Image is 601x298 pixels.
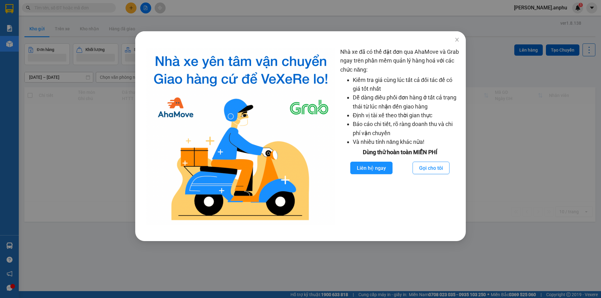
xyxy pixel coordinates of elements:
li: Kiểm tra giá cùng lúc tất cả đối tác để có giá tốt nhất [353,76,460,93]
li: Và nhiều tính năng khác nữa! [353,138,460,146]
li: Dễ dàng điều phối đơn hàng ở tất cả trạng thái từ lúc nhận đến giao hàng [353,93,460,111]
span: Gọi cho tôi [419,164,443,172]
button: Liên hệ ngay [350,162,393,174]
button: Gọi cho tôi [413,162,449,174]
li: Định vị tài xế theo thời gian thực [353,111,460,120]
img: logo [146,48,335,225]
span: close [455,37,460,42]
div: Nhà xe đã có thể đặt đơn qua AhaMove và Grab ngay trên phần mềm quản lý hàng hoá với các chức năng: [340,48,460,225]
span: Liên hệ ngay [357,164,386,172]
button: Close [448,31,466,49]
li: Báo cáo chi tiết, rõ ràng doanh thu và chi phí vận chuyển [353,120,460,138]
div: Dùng thử hoàn toàn MIỄN PHÍ [340,148,460,157]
